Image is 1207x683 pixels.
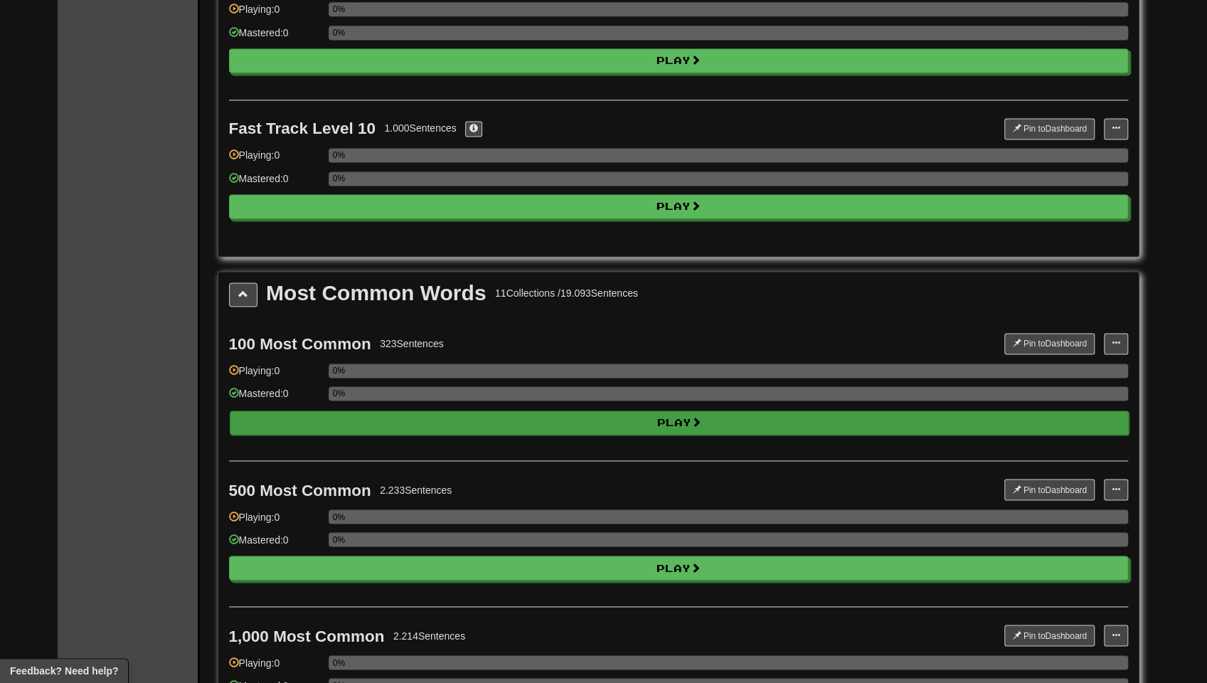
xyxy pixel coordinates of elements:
[229,509,321,533] div: Playing: 0
[266,282,486,304] div: Most Common Words
[229,481,371,499] div: 500 Most Common
[495,286,638,300] div: 11 Collections / 19.093 Sentences
[229,48,1128,73] button: Play
[229,26,321,49] div: Mastered: 0
[229,655,321,679] div: Playing: 0
[1004,333,1095,354] button: Pin toDashboard
[393,628,465,642] div: 2.214 Sentences
[229,364,321,387] div: Playing: 0
[230,411,1129,435] button: Play
[10,664,118,678] span: Open feedback widget
[229,148,321,171] div: Playing: 0
[380,482,452,497] div: 2.233 Sentences
[229,335,371,353] div: 100 Most Common
[229,386,321,410] div: Mastered: 0
[229,627,385,645] div: 1,000 Most Common
[1004,625,1095,646] button: Pin toDashboard
[1004,118,1095,139] button: Pin toDashboard
[229,194,1128,218] button: Play
[380,337,444,351] div: 323 Sentences
[229,2,321,26] div: Playing: 0
[229,556,1128,580] button: Play
[1004,479,1095,500] button: Pin toDashboard
[384,121,456,135] div: 1.000 Sentences
[229,532,321,556] div: Mastered: 0
[229,120,376,137] div: Fast Track Level 10
[229,171,321,195] div: Mastered: 0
